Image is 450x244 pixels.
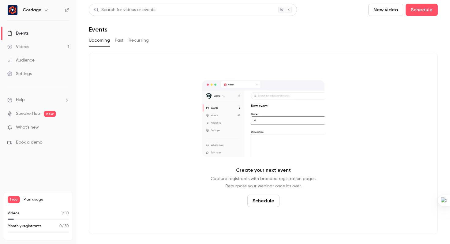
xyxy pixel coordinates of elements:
img: Cordage [8,5,17,15]
button: New video [368,4,403,16]
li: help-dropdown-opener [7,97,69,103]
p: Monthly registrants [8,223,42,229]
div: Audience [7,57,35,63]
h1: Events [89,26,107,33]
button: Schedule [247,195,279,207]
button: Upcoming [89,36,110,45]
a: SpeakerHub [16,111,40,117]
span: Book a demo [16,139,42,146]
button: Schedule [406,4,438,16]
div: Search for videos or events [94,7,155,13]
p: / 10 [61,211,69,216]
h6: Cordage [23,7,41,13]
p: / 30 [59,223,69,229]
p: Capture registrants with branded registration pages. Repurpose your webinar once it's over. [211,175,316,190]
button: Past [115,36,124,45]
div: Videos [7,44,29,50]
span: What's new [16,124,39,131]
p: Create your next event [236,167,291,174]
button: Recurring [129,36,149,45]
span: Plan usage [24,197,69,202]
div: Settings [7,71,32,77]
iframe: Noticeable Trigger [62,125,69,130]
span: 0 [59,224,62,228]
span: new [44,111,56,117]
span: Help [16,97,25,103]
span: Free [8,196,20,203]
p: Videos [8,211,19,216]
span: 1 [61,212,62,215]
div: Events [7,30,28,36]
